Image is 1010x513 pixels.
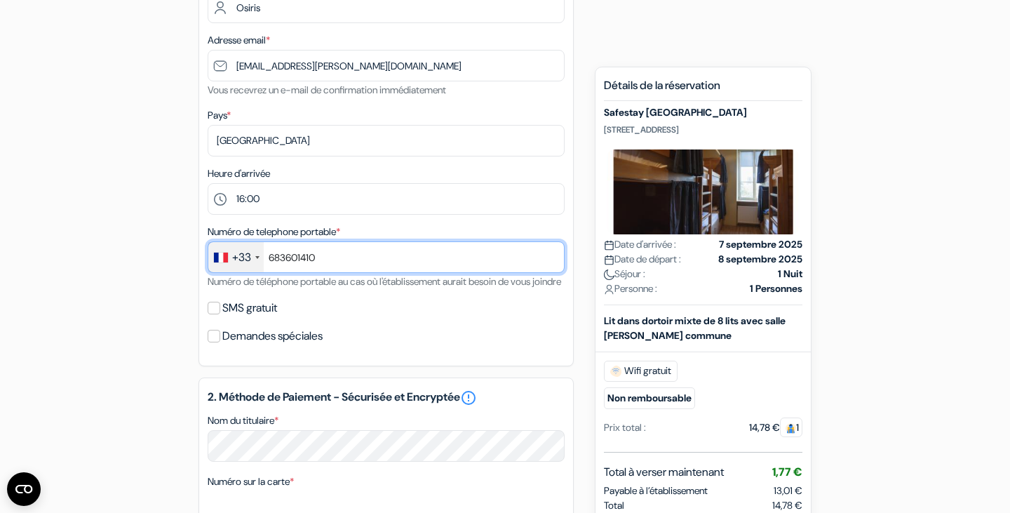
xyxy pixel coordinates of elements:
[208,108,231,123] label: Pays
[7,472,41,506] button: Ouvrir le widget CMP
[222,326,323,346] label: Demandes spéciales
[604,484,708,498] span: Payable à l’établissement
[208,33,270,48] label: Adresse email
[208,84,446,96] small: Vous recevrez un e-mail de confirmation immédiatement
[610,366,621,377] img: free_wifi.svg
[604,420,646,435] div: Prix total :
[780,418,802,437] span: 1
[786,423,796,434] img: guest.svg
[604,124,802,135] p: [STREET_ADDRESS]
[604,284,614,295] img: user_icon.svg
[604,361,678,382] span: Wifi gratuit
[604,387,695,409] small: Non remboursable
[208,242,264,272] div: France: +33
[778,267,802,281] strong: 1 Nuit
[604,240,614,251] img: calendar.svg
[604,252,681,267] span: Date de départ :
[232,249,251,266] div: +33
[208,275,561,288] small: Numéro de téléphone portable au cas où l'établissement aurait besoin de vous joindre
[208,50,565,81] input: Entrer adresse e-mail
[604,464,724,481] span: Total à verser maintenant
[604,281,657,296] span: Personne :
[604,107,802,119] h5: Safestay [GEOGRAPHIC_DATA]
[604,255,614,265] img: calendar.svg
[604,269,614,280] img: moon.svg
[208,166,270,181] label: Heure d'arrivée
[604,267,645,281] span: Séjour :
[774,484,802,497] span: 13,01 €
[719,237,802,252] strong: 7 septembre 2025
[750,281,802,296] strong: 1 Personnes
[772,465,802,479] span: 1,77 €
[460,389,477,406] a: error_outline
[208,413,278,428] label: Nom du titulaire
[208,474,294,489] label: Numéro sur la carte
[718,252,802,267] strong: 8 septembre 2025
[604,314,786,342] b: Lit dans dortoir mixte de 8 lits avec salle [PERSON_NAME] commune
[604,79,802,101] h5: Détails de la réservation
[604,237,676,252] span: Date d'arrivée :
[772,498,802,513] span: 14,78 €
[604,498,624,513] span: Total
[208,225,340,239] label: Numéro de telephone portable
[208,241,565,273] input: 6 12 34 56 78
[749,420,802,435] div: 14,78 €
[208,389,565,406] h5: 2. Méthode de Paiement - Sécurisée et Encryptée
[222,298,277,318] label: SMS gratuit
